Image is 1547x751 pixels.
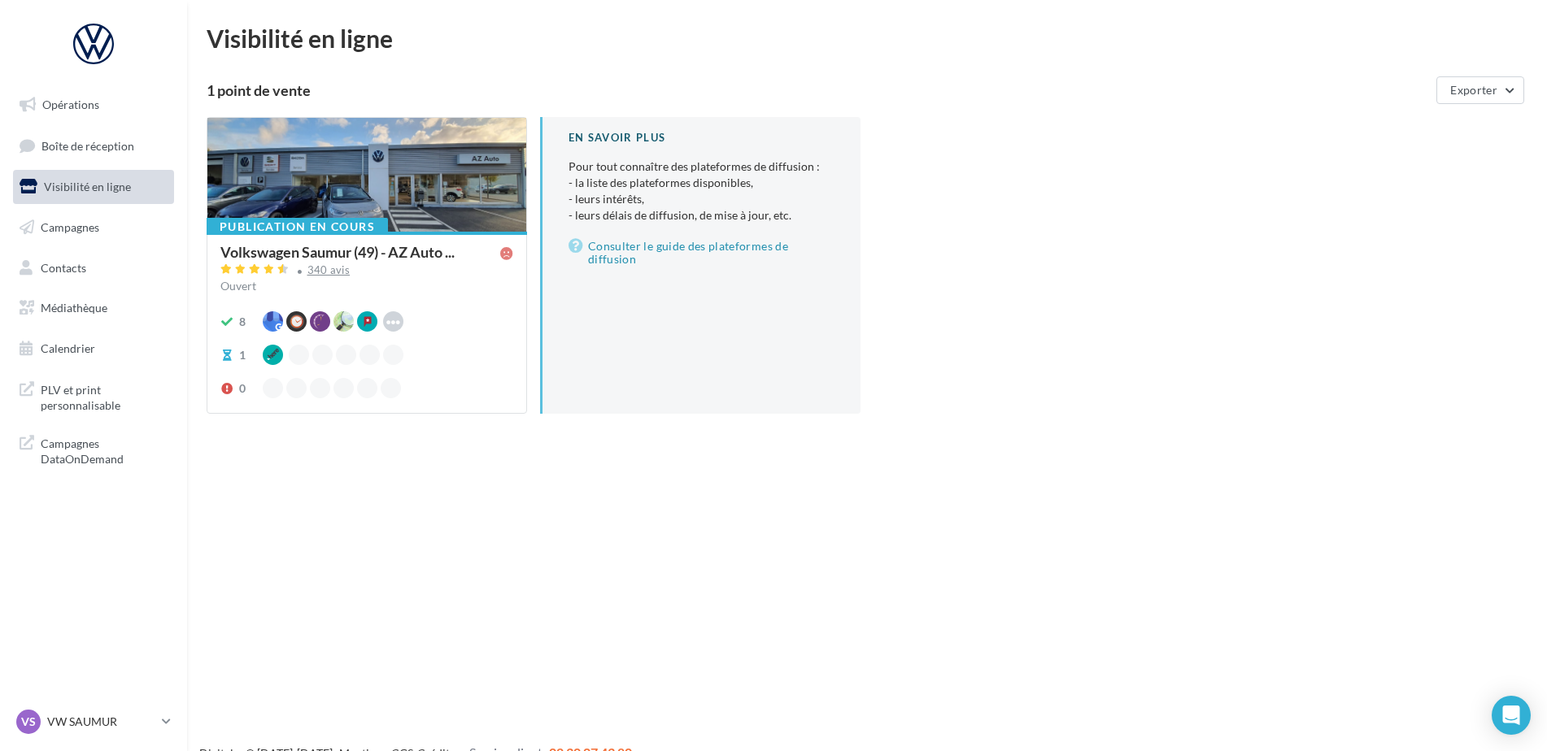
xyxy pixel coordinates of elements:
a: Consulter le guide des plateformes de diffusion [569,237,835,269]
a: Campagnes [10,211,177,245]
span: Ouvert [220,279,256,293]
a: Médiathèque [10,291,177,325]
div: 340 avis [307,265,351,276]
p: VW SAUMUR [47,714,155,730]
div: Visibilité en ligne [207,26,1527,50]
span: Médiathèque [41,301,107,315]
a: Calendrier [10,332,177,366]
a: PLV et print personnalisable [10,372,177,420]
span: Volkswagen Saumur (49) - AZ Auto ... [220,245,455,259]
a: 340 avis [220,262,513,281]
li: - leurs intérêts, [569,191,835,207]
span: Contacts [41,260,86,274]
a: Visibilité en ligne [10,170,177,204]
div: Publication en cours [207,218,388,236]
a: Boîte de réception [10,128,177,163]
a: VS VW SAUMUR [13,706,174,737]
div: 8 [239,314,246,330]
div: En savoir plus [569,130,835,145]
li: - leurs délais de diffusion, de mise à jour, etc. [569,207,835,224]
div: 1 point de vente [207,83,1430,98]
span: Exporter [1450,83,1497,97]
div: 1 [239,347,246,363]
li: - la liste des plateformes disponibles, [569,175,835,191]
span: Opérations [42,98,99,111]
a: Campagnes DataOnDemand [10,426,177,474]
span: Campagnes DataOnDemand [41,432,168,467]
button: Exporter [1436,76,1524,104]
a: Contacts [10,251,177,285]
span: VS [21,714,36,730]
div: 0 [239,380,246,397]
span: Calendrier [41,341,95,355]
p: Pour tout connaître des plateformes de diffusion : [569,158,835,224]
div: Open Intercom Messenger [1492,696,1531,735]
span: Campagnes [41,220,99,234]
span: Boîte de réception [41,138,134,152]
span: Visibilité en ligne [44,180,131,193]
span: PLV et print personnalisable [41,379,168,414]
a: Opérations [10,88,177,122]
